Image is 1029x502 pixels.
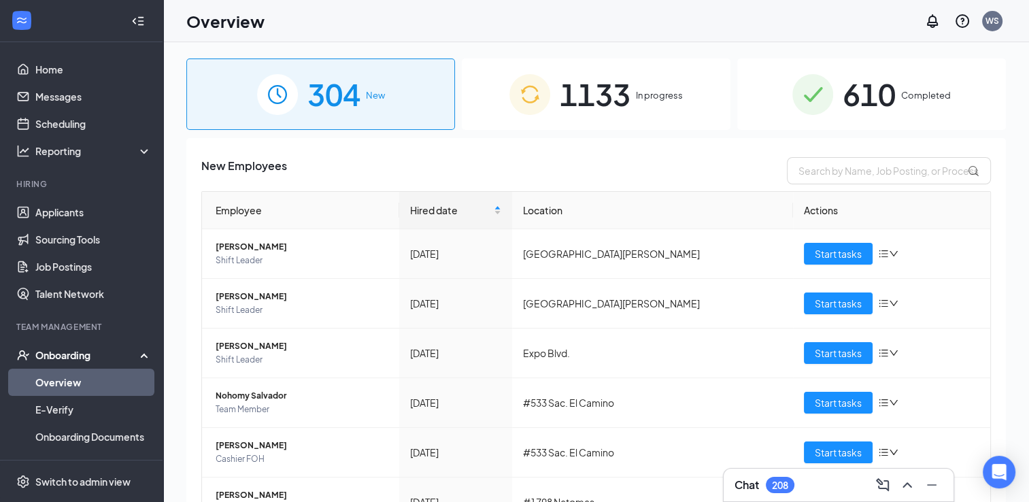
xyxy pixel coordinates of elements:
div: Team Management [16,321,149,333]
th: Employee [202,192,399,229]
span: Shift Leader [216,353,388,367]
span: Cashier FOH [216,452,388,466]
a: Talent Network [35,280,152,307]
span: Start tasks [815,395,862,410]
h1: Overview [186,10,265,33]
div: [DATE] [410,395,501,410]
span: bars [878,397,889,408]
svg: Settings [16,475,30,488]
span: down [889,249,898,258]
span: down [889,398,898,407]
div: Switch to admin view [35,475,131,488]
span: [PERSON_NAME] [216,240,388,254]
div: 208 [772,480,788,491]
button: Start tasks [804,392,873,414]
a: Applicants [35,199,152,226]
td: [GEOGRAPHIC_DATA][PERSON_NAME] [512,279,794,329]
span: New Employees [201,157,287,184]
svg: QuestionInfo [954,13,971,29]
button: Start tasks [804,292,873,314]
span: [PERSON_NAME] [216,488,388,502]
div: WS [985,15,999,27]
a: Sourcing Tools [35,226,152,253]
a: Scheduling [35,110,152,137]
div: Onboarding [35,348,140,362]
span: down [889,448,898,457]
svg: Minimize [924,477,940,493]
div: [DATE] [410,296,501,311]
span: down [889,299,898,308]
a: Job Postings [35,253,152,280]
span: bars [878,348,889,358]
span: Shift Leader [216,303,388,317]
div: Hiring [16,178,149,190]
span: down [889,348,898,358]
div: Reporting [35,144,152,158]
span: Start tasks [815,296,862,311]
td: Expo Blvd. [512,329,794,378]
div: Open Intercom Messenger [983,456,1015,488]
span: 304 [307,71,360,118]
a: Activity log [35,450,152,478]
td: #533 Sac. El Camino [512,378,794,428]
button: Start tasks [804,243,873,265]
div: [DATE] [410,246,501,261]
button: Minimize [921,474,943,496]
td: #533 Sac. El Camino [512,428,794,478]
span: bars [878,298,889,309]
button: Start tasks [804,342,873,364]
a: Home [35,56,152,83]
svg: Notifications [924,13,941,29]
svg: Analysis [16,144,30,158]
a: Overview [35,369,152,396]
svg: ComposeMessage [875,477,891,493]
a: Messages [35,83,152,110]
svg: Collapse [131,14,145,28]
span: New [366,88,385,102]
div: [DATE] [410,346,501,361]
svg: WorkstreamLogo [15,14,29,27]
span: Start tasks [815,246,862,261]
th: Actions [793,192,990,229]
td: [GEOGRAPHIC_DATA][PERSON_NAME] [512,229,794,279]
span: In progress [636,88,683,102]
span: Team Member [216,403,388,416]
span: bars [878,248,889,259]
span: Hired date [410,203,491,218]
span: [PERSON_NAME] [216,339,388,353]
div: [DATE] [410,445,501,460]
span: 1133 [560,71,630,118]
span: Shift Leader [216,254,388,267]
span: [PERSON_NAME] [216,439,388,452]
th: Location [512,192,794,229]
button: Start tasks [804,441,873,463]
h3: Chat [735,478,759,492]
span: 610 [843,71,896,118]
a: E-Verify [35,396,152,423]
span: bars [878,447,889,458]
button: ComposeMessage [872,474,894,496]
span: [PERSON_NAME] [216,290,388,303]
span: Start tasks [815,346,862,361]
span: Completed [901,88,951,102]
svg: ChevronUp [899,477,915,493]
svg: UserCheck [16,348,30,362]
input: Search by Name, Job Posting, or Process [787,157,991,184]
button: ChevronUp [896,474,918,496]
span: Nohomy Salvador [216,389,388,403]
a: Onboarding Documents [35,423,152,450]
span: Start tasks [815,445,862,460]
